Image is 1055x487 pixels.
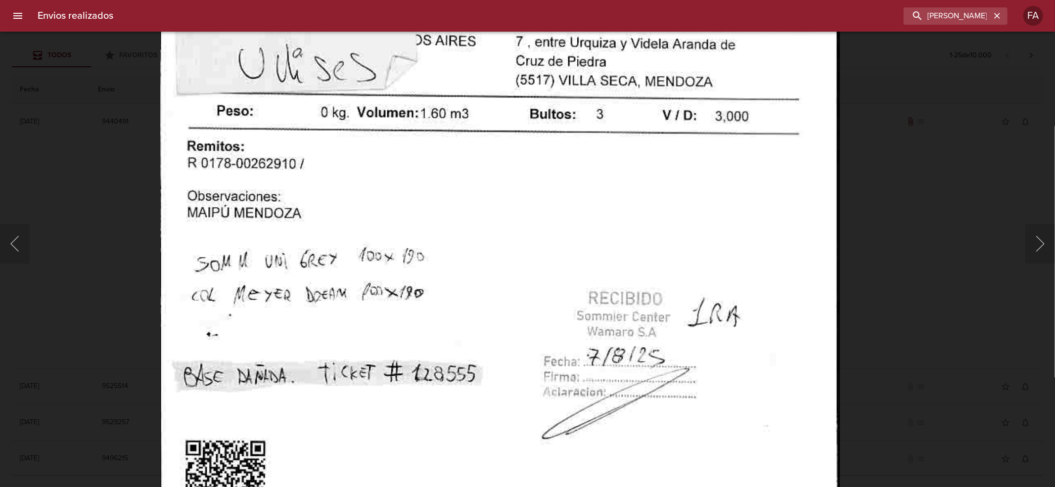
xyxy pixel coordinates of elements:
h6: Envios realizados [38,8,113,24]
input: buscar [904,7,991,25]
div: Abrir información de usuario [1023,6,1043,26]
button: Siguiente [1025,224,1055,264]
div: FA [1023,6,1043,26]
button: menu [6,4,30,28]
